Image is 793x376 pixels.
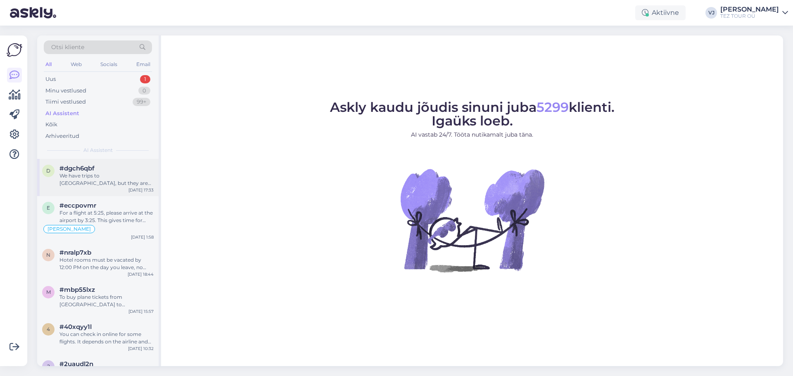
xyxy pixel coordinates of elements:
[128,271,154,277] div: [DATE] 18:44
[131,234,154,240] div: [DATE] 1:58
[59,293,154,308] div: To buy plane tickets from [GEOGRAPHIC_DATA] to [GEOGRAPHIC_DATA] for [DATE] to [DATE], please do ...
[128,345,154,352] div: [DATE] 10:32
[47,227,91,232] span: [PERSON_NAME]
[59,256,154,271] div: Hotel rooms must be vacated by 12:00 PM on the day you leave, no matter when your flight is. Meal...
[59,202,96,209] span: #eccpovmr
[705,7,717,19] div: VJ
[537,99,569,115] span: 5299
[330,99,615,129] span: Askly kaudu jõudis sinuni juba klienti. Igaüks loeb.
[720,6,779,13] div: [PERSON_NAME]
[59,286,95,293] span: #mbp55lxz
[59,172,154,187] div: We have trips to [GEOGRAPHIC_DATA], but they are only available as part of a package tour for 7 o...
[59,249,91,256] span: #nralp7xb
[45,75,56,83] div: Uus
[128,308,154,315] div: [DATE] 15:57
[83,147,113,154] span: AI Assistent
[140,75,150,83] div: 1
[128,187,154,193] div: [DATE] 17:33
[45,132,79,140] div: Arhiveeritud
[133,98,150,106] div: 99+
[330,130,615,139] p: AI vastab 24/7. Tööta nutikamalt juba täna.
[635,5,686,20] div: Aktiivne
[45,98,86,106] div: Tiimi vestlused
[47,205,50,211] span: e
[47,363,50,369] span: 2
[7,42,22,58] img: Askly Logo
[720,6,788,19] a: [PERSON_NAME]TEZ TOUR OÜ
[46,252,50,258] span: n
[135,59,152,70] div: Email
[47,326,50,332] span: 4
[59,209,154,224] div: For a flight at 5:25, please arrive at the airport by 3:25. This gives time for luggage drop-off ...
[59,165,95,172] span: #dgch6qbf
[99,59,119,70] div: Socials
[51,43,84,52] span: Otsi kliente
[46,289,51,295] span: m
[69,59,83,70] div: Web
[59,360,93,368] span: #2uaudl2n
[398,146,546,294] img: No Chat active
[45,121,57,129] div: Kõik
[59,331,154,345] div: You can check in online for some flights. It depends on the airline and flight. If your flight to...
[46,168,50,174] span: d
[138,87,150,95] div: 0
[45,87,86,95] div: Minu vestlused
[720,13,779,19] div: TEZ TOUR OÜ
[59,323,92,331] span: #40xqyy1l
[44,59,53,70] div: All
[45,109,79,118] div: AI Assistent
